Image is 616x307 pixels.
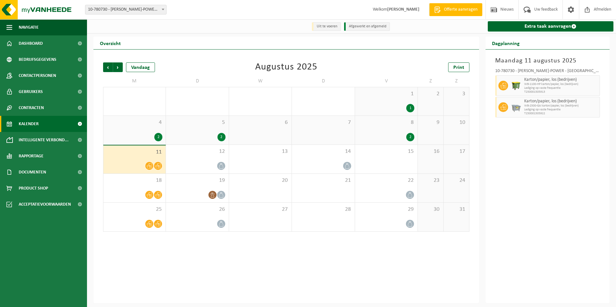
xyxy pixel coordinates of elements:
[19,164,46,180] span: Documenten
[358,90,414,98] span: 1
[85,5,166,14] span: 10-780730 - FINN-POWER - NAZARETH
[421,90,440,98] span: 2
[169,148,225,155] span: 12
[295,90,351,98] span: 31
[406,133,414,141] div: 2
[19,196,71,212] span: Acceptatievoorwaarden
[358,148,414,155] span: 15
[495,69,600,75] div: 10-780730 - [PERSON_NAME]-POWER - [GEOGRAPHIC_DATA]
[19,68,56,84] span: Contactpersonen
[421,119,440,126] span: 9
[524,86,598,90] span: Lediging op vaste frequentie
[358,177,414,184] span: 22
[85,5,167,14] span: 10-780730 - FINN-POWER - NAZARETH
[232,148,288,155] span: 13
[19,148,43,164] span: Rapportage
[295,148,351,155] span: 14
[447,148,466,155] span: 17
[107,119,162,126] span: 4
[312,22,341,31] li: Uit te voeren
[358,119,414,126] span: 8
[447,119,466,126] span: 10
[229,75,292,87] td: W
[126,62,155,72] div: Vandaag
[511,81,521,90] img: WB-1100-HPE-GN-50
[103,75,166,87] td: M
[19,116,39,132] span: Kalender
[169,90,225,98] span: 29
[107,206,162,213] span: 25
[421,148,440,155] span: 16
[447,206,466,213] span: 31
[421,206,440,213] span: 30
[232,177,288,184] span: 20
[19,51,56,68] span: Bedrijfsgegevens
[113,62,123,72] span: Volgende
[169,177,225,184] span: 19
[524,90,598,94] span: T250001505913
[453,65,464,70] span: Print
[107,90,162,98] span: 28
[295,206,351,213] span: 28
[486,37,526,49] h2: Dagplanning
[19,100,44,116] span: Contracten
[447,90,466,98] span: 3
[255,62,317,72] div: Augustus 2025
[488,21,614,32] a: Extra taak aanvragen
[19,35,43,51] span: Dashboard
[292,75,355,87] td: D
[19,180,48,196] span: Product Shop
[19,19,39,35] span: Navigatie
[524,77,598,82] span: Karton/papier, los (bedrijven)
[103,62,113,72] span: Vorige
[344,22,390,31] li: Afgewerkt en afgemeld
[107,149,162,156] span: 11
[448,62,469,72] a: Print
[217,133,226,141] div: 2
[169,206,225,213] span: 26
[429,3,482,16] a: Offerte aanvragen
[387,7,419,12] strong: [PERSON_NAME]
[524,99,598,104] span: Karton/papier, los (bedrijven)
[444,75,469,87] td: Z
[355,75,418,87] td: V
[524,82,598,86] span: WB-1100-HP karton/papier, los (bedrijven)
[232,119,288,126] span: 6
[232,90,288,98] span: 30
[421,177,440,184] span: 23
[169,119,225,126] span: 5
[295,177,351,184] span: 21
[19,84,43,100] span: Gebruikers
[19,132,69,148] span: Intelligente verbond...
[511,102,521,112] img: WB-2500-GAL-GY-01
[93,37,127,49] h2: Overzicht
[154,133,162,141] div: 2
[447,177,466,184] span: 24
[166,75,229,87] td: D
[524,112,598,116] span: T250001505922
[495,56,600,66] h3: Maandag 11 augustus 2025
[232,206,288,213] span: 27
[524,108,598,112] span: Lediging op vaste frequentie
[295,119,351,126] span: 7
[442,6,479,13] span: Offerte aanvragen
[107,177,162,184] span: 18
[406,104,414,112] div: 1
[418,75,444,87] td: Z
[358,206,414,213] span: 29
[524,104,598,108] span: WB-2500-GA karton/papier, los (bedrijven)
